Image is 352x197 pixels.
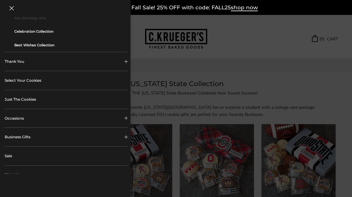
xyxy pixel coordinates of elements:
[14,38,123,52] a: Best Wishes Collection
[5,128,128,146] button: Collapsible block button
[5,147,128,165] a: Sale
[231,4,258,11] span: shop now
[5,90,128,109] a: Just The Cookies
[5,109,128,128] button: Collapsible block button
[5,166,128,184] a: TRY US!
[5,52,128,71] button: Collapsible block button
[5,71,128,90] a: Select Your Cookies
[14,11,123,25] a: ALL Birthday Gifts
[5,173,64,192] iframe: Sign Up via Text for Offers
[94,4,258,11] a: Limited Time Fall Sale! 25% OFF with code: FALL25shop now
[14,25,123,38] a: Celebration Collection
[9,6,14,11] button: Close navigation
